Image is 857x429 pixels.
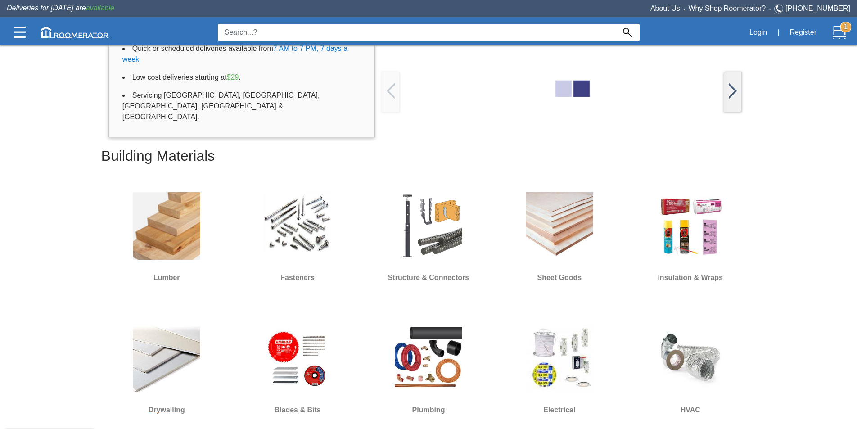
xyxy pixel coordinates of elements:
h6: Blades & Bits [241,404,354,416]
img: S&H.jpg [395,192,462,260]
img: Categories.svg [14,27,26,38]
a: Fasteners [241,185,354,289]
span: Deliveries for [DATE] are [7,4,114,12]
input: Search...? [218,24,615,41]
h6: Lumber [110,272,223,284]
img: Sheet_Good.jpg [526,192,593,260]
img: HVAC.jpg [657,325,724,392]
span: • [766,8,774,12]
a: Sheet Goods [503,185,616,289]
h6: HVAC [634,404,747,416]
a: Plumbing [372,318,485,421]
a: About Us [650,5,680,12]
li: Servicing [GEOGRAPHIC_DATA], [GEOGRAPHIC_DATA], [GEOGRAPHIC_DATA], [GEOGRAPHIC_DATA] & [GEOGRAPHI... [122,86,361,126]
a: Why Shop Roomerator? [689,5,766,12]
h6: Sheet Goods [503,272,616,284]
a: Structure & Connectors [372,185,485,289]
h6: Fasteners [241,272,354,284]
img: Drywall.jpg [133,325,200,392]
span: • [680,8,689,12]
li: Quick or scheduled deliveries available from [122,40,361,68]
h6: Electrical [503,404,616,416]
a: Lumber [110,185,223,289]
img: Lumber.jpg [133,192,200,260]
img: Insulation.jpg [657,192,724,260]
img: Cart.svg [833,26,846,39]
a: HVAC [634,318,747,421]
h6: Plumbing [372,404,485,416]
img: indicator_mask.gif [555,62,591,98]
img: Screw.jpg [264,192,331,260]
img: Search_Icon.svg [623,28,632,37]
button: Register [785,23,821,42]
button: Login [744,23,772,42]
img: Electrical.jpg [526,325,593,392]
li: Low cost deliveries starting at . [122,68,361,86]
img: Plumbing.jpg [395,325,462,392]
h6: Insulation & Wraps [634,272,747,284]
img: Telephone.svg [774,3,785,14]
a: Blades & Bits [241,318,354,421]
h6: Drywalling [110,404,223,416]
a: Drywalling [110,318,223,421]
a: Electrical [503,318,616,421]
a: Insulation & Wraps [634,185,747,289]
div: | [772,23,785,42]
img: roomerator-logo.svg [41,27,108,38]
span: available [86,4,114,12]
span: $29 [227,73,239,81]
h2: Building Materials [101,141,756,171]
strong: 1 [840,22,851,32]
h6: Structure & Connectors [372,272,485,284]
img: Blades-&-Bits.jpg [264,325,331,392]
a: [PHONE_NUMBER] [785,5,850,12]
